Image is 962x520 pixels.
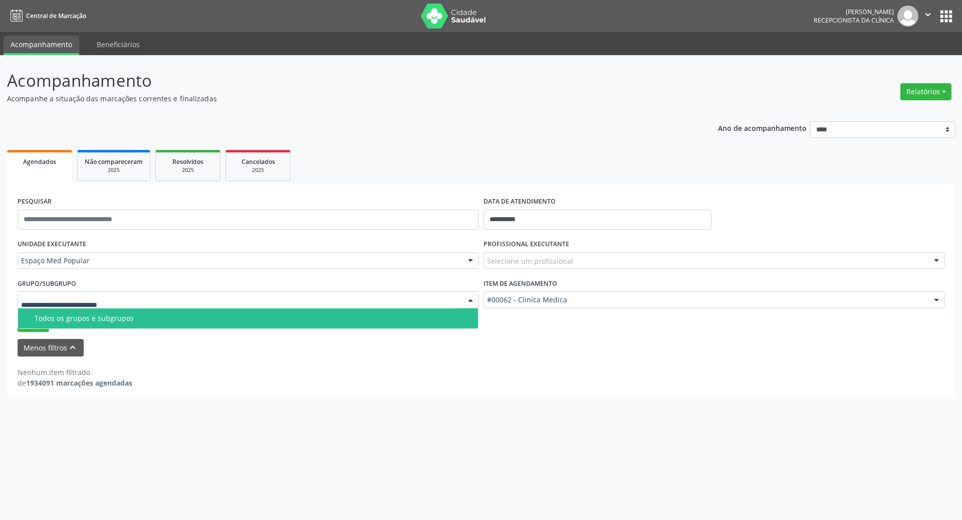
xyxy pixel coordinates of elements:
span: Não compareceram [85,157,143,166]
div: de [18,378,132,388]
span: Central de Marcação [26,12,86,20]
i:  [922,9,933,20]
button: Relatórios [900,83,951,100]
span: Recepcionista da clínica [814,16,894,25]
div: Nenhum item filtrado [18,367,132,378]
span: Espaço Med Popular [21,256,458,266]
span: Cancelados [242,157,275,166]
label: PESQUISAR [18,194,52,210]
label: DATA DE ATENDIMENTO [484,194,556,210]
a: Central de Marcação [7,8,86,24]
p: Acompanhamento [7,68,670,93]
div: 2025 [163,166,213,174]
i: keyboard_arrow_up [67,342,78,353]
div: [PERSON_NAME] [814,8,894,16]
a: Beneficiários [90,36,147,53]
span: Agendados [23,157,56,166]
p: Ano de acompanhamento [718,121,807,134]
a: Acompanhamento [4,36,79,55]
p: Acompanhe a situação das marcações correntes e finalizadas [7,93,670,104]
div: 2025 [233,166,283,174]
div: 2025 [85,166,143,174]
label: Grupo/Subgrupo [18,276,76,291]
label: Item de agendamento [484,276,557,291]
button:  [918,6,937,27]
span: Resolvidos [172,157,203,166]
div: Todos os grupos e subgrupos [35,314,472,322]
button: apps [937,8,955,25]
span: #00062 - Clinica Medica [487,295,924,305]
label: UNIDADE EXECUTANTE [18,237,86,252]
label: PROFISSIONAL EXECUTANTE [484,237,569,252]
img: img [897,6,918,27]
button: Menos filtroskeyboard_arrow_up [18,339,84,357]
strong: 1934091 marcações agendadas [26,378,132,388]
span: Selecione um profissional [487,256,573,266]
